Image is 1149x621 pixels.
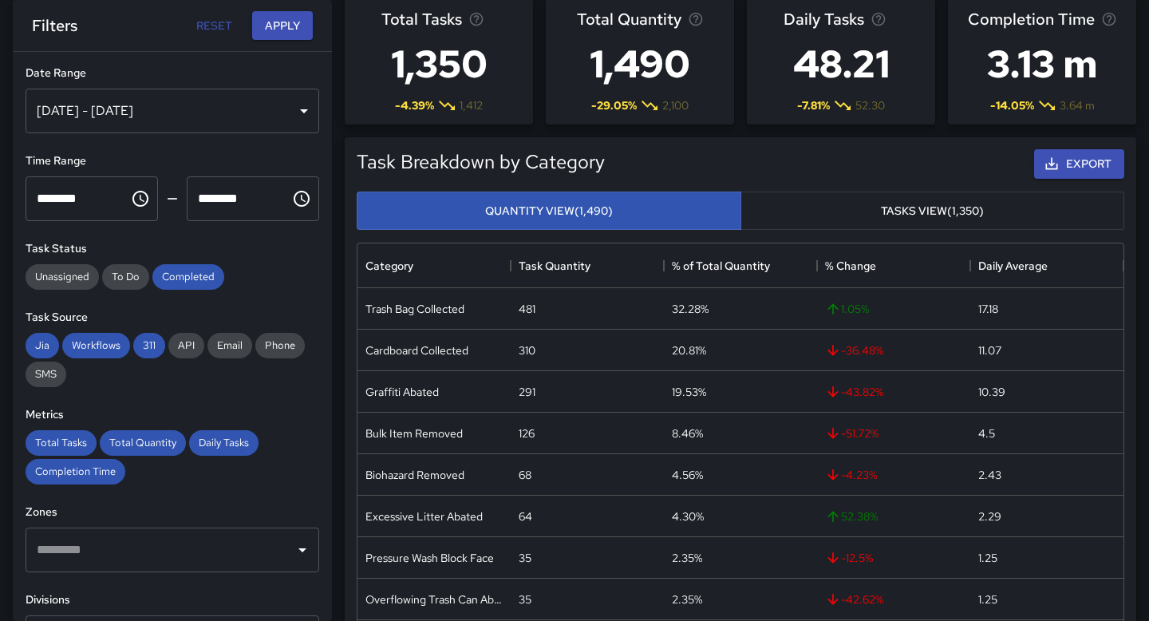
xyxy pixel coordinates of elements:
span: Completion Time [26,465,125,478]
div: Email [207,333,252,358]
span: -51.72 % [825,425,879,441]
h6: Task Status [26,240,319,258]
span: Total Quantity [100,436,186,449]
span: Completed [152,270,224,283]
div: Completion Time [26,459,125,485]
div: 2.35% [672,550,702,566]
span: -43.82 % [825,384,883,400]
div: 126 [519,425,535,441]
svg: Average number of tasks per day in the selected period, compared to the previous period. [871,11,886,27]
h6: Metrics [26,406,319,424]
div: Total Tasks [26,430,97,456]
button: Tasks View(1,350) [740,192,1125,231]
button: Choose time, selected time is 11:59 PM [286,183,318,215]
span: -42.62 % [825,591,883,607]
h6: Time Range [26,152,319,170]
span: 52.30 [855,97,885,113]
h6: Filters [32,13,77,38]
div: 17.18 [978,301,998,317]
div: Overflowing Trash Can Abated [365,591,503,607]
span: -4.23 % [825,467,877,483]
span: Unassigned [26,270,99,283]
h3: 1,350 [381,32,497,96]
span: 1,412 [460,97,483,113]
span: -36.48 % [825,342,883,358]
span: 1.05 % [825,301,869,317]
h6: Zones [26,504,319,521]
div: SMS [26,362,66,387]
h5: Task Breakdown by Category [357,149,605,175]
span: Total Tasks [381,6,462,32]
div: 291 [519,384,535,400]
svg: Average time taken to complete tasks in the selected period, compared to the previous period. [1101,11,1117,27]
div: 481 [519,301,535,317]
span: 2,100 [662,97,689,113]
div: 35 [519,550,531,566]
div: 2.29 [978,508,1001,524]
h6: Task Source [26,309,319,326]
div: 19.53% [672,384,706,400]
div: Category [357,243,511,288]
div: 311 [133,333,165,358]
span: 311 [133,338,165,352]
span: SMS [26,367,66,381]
span: 52.38 % [825,508,878,524]
div: Category [365,243,413,288]
div: 20.81% [672,342,706,358]
span: Daily Tasks [189,436,259,449]
span: -14.05 % [990,97,1034,113]
div: 4.5 [978,425,995,441]
div: Daily Average [970,243,1123,288]
span: 3.64 m [1060,97,1095,113]
div: 2.43 [978,467,1001,483]
div: Biohazard Removed [365,467,464,483]
span: Daily Tasks [784,6,864,32]
h6: Date Range [26,65,319,82]
div: Pressure Wash Block Face [365,550,494,566]
div: Cardboard Collected [365,342,468,358]
div: 68 [519,467,531,483]
div: 2.35% [672,591,702,607]
div: 4.56% [672,467,703,483]
div: Task Quantity [519,243,590,288]
span: Jia [26,338,59,352]
span: -4.39 % [395,97,434,113]
div: 1.25 [978,550,997,566]
span: Completion Time [968,6,1095,32]
div: Unassigned [26,264,99,290]
span: -7.81 % [797,97,830,113]
span: API [168,338,204,352]
h3: 1,490 [577,32,704,96]
h6: Divisions [26,591,319,609]
span: Total Tasks [26,436,97,449]
div: 8.46% [672,425,703,441]
div: % Change [817,243,970,288]
span: Workflows [62,338,130,352]
button: Export [1034,149,1124,179]
h3: 48.21 [784,32,899,96]
button: Reset [188,11,239,41]
div: Workflows [62,333,130,358]
div: Phone [255,333,305,358]
div: % of Total Quantity [672,243,770,288]
svg: Total number of tasks in the selected period, compared to the previous period. [468,11,484,27]
span: Phone [255,338,305,352]
div: Graffiti Abated [365,384,439,400]
div: % Change [825,243,876,288]
button: Apply [252,11,313,41]
div: 1.25 [978,591,997,607]
div: 10.39 [978,384,1005,400]
svg: Total task quantity in the selected period, compared to the previous period. [688,11,704,27]
div: 310 [519,342,535,358]
h3: 3.13 m [968,32,1117,96]
div: 64 [519,508,532,524]
div: 32.28% [672,301,709,317]
div: To Do [102,264,149,290]
div: Trash Bag Collected [365,301,464,317]
div: Daily Average [978,243,1048,288]
div: 11.07 [978,342,1001,358]
button: Choose time, selected time is 12:00 AM [124,183,156,215]
div: Daily Tasks [189,430,259,456]
div: 35 [519,591,531,607]
span: Total Quantity [577,6,681,32]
